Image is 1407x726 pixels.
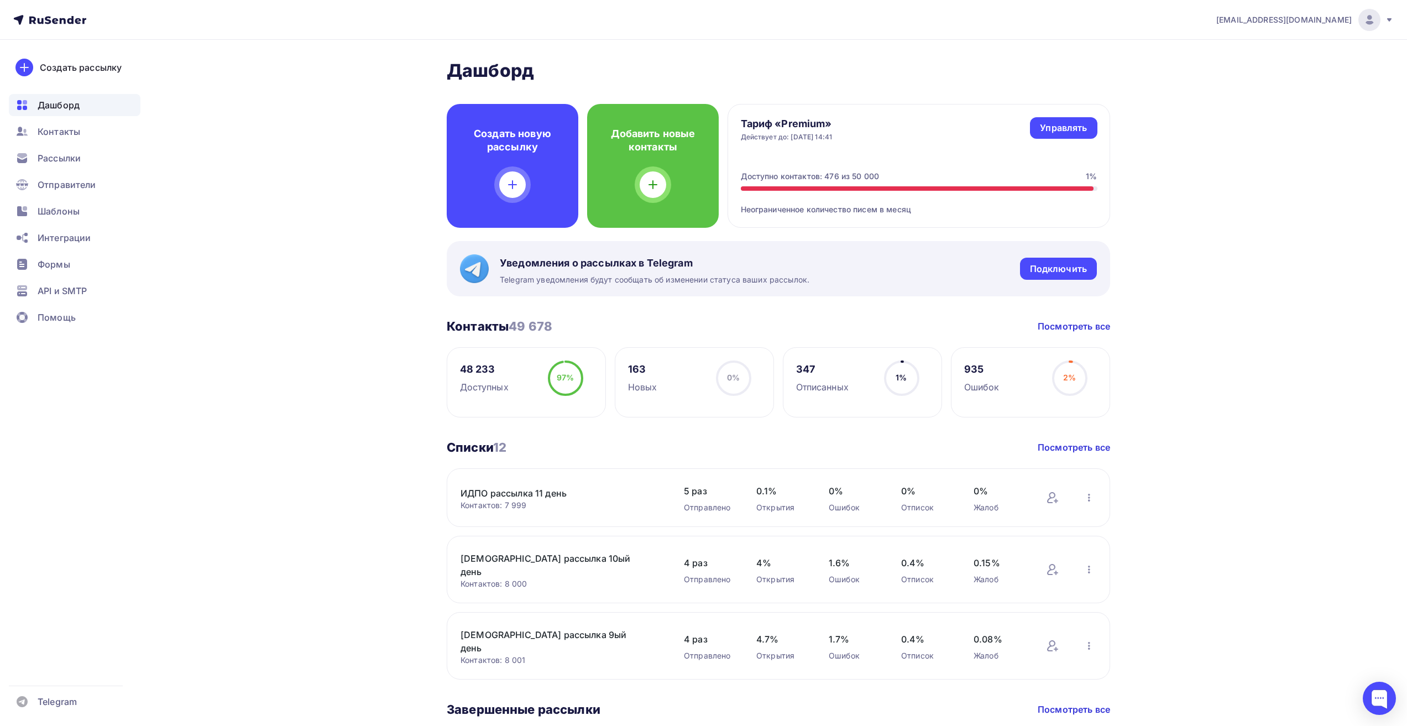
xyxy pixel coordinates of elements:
[901,650,951,661] div: Отписок
[684,556,734,570] span: 4 раз
[829,633,879,646] span: 1.7%
[500,257,809,270] span: Уведомления о рассылках в Telegram
[756,574,807,585] div: Открытия
[38,695,77,708] span: Telegram
[974,633,1024,646] span: 0.08%
[9,253,140,275] a: Формы
[460,363,509,376] div: 48 233
[1216,14,1352,25] span: [EMAIL_ADDRESS][DOMAIN_NAME]
[447,702,600,717] h3: Завершенные рассылки
[896,373,907,382] span: 1%
[901,484,951,498] span: 0%
[447,440,506,455] h3: Списки
[461,552,648,578] a: [DEMOGRAPHIC_DATA] рассылка 10ый день
[493,440,506,455] span: 12
[741,133,833,142] div: Действует до: [DATE] 14:41
[756,650,807,661] div: Открытия
[1038,441,1110,454] a: Посмотреть все
[9,200,140,222] a: Шаблоны
[38,178,96,191] span: Отправители
[38,98,80,112] span: Дашборд
[974,650,1024,661] div: Жалоб
[461,487,648,500] a: ИДПО рассылка 11 день
[447,318,552,334] h3: Контакты
[974,484,1024,498] span: 0%
[38,152,81,165] span: Рассылки
[1216,9,1394,31] a: [EMAIL_ADDRESS][DOMAIN_NAME]
[829,556,879,570] span: 1.6%
[628,363,657,376] div: 163
[901,556,951,570] span: 0.4%
[605,127,701,154] h4: Добавить новые контакты
[38,231,91,244] span: Интеграции
[628,380,657,394] div: Новых
[460,380,509,394] div: Доступных
[557,373,574,382] span: 97%
[796,380,849,394] div: Отписанных
[509,319,552,333] span: 49 678
[829,502,879,513] div: Ошибок
[829,650,879,661] div: Ошибок
[964,380,1000,394] div: Ошибок
[684,484,734,498] span: 5 раз
[741,171,880,182] div: Доступно контактов: 476 из 50 000
[974,574,1024,585] div: Жалоб
[1040,122,1087,134] div: Управлять
[461,628,648,655] a: [DEMOGRAPHIC_DATA] рассылка 9ый день
[1063,373,1076,382] span: 2%
[756,484,807,498] span: 0.1%
[727,373,740,382] span: 0%
[796,363,849,376] div: 347
[38,284,87,297] span: API и SMTP
[1030,117,1097,139] a: Управлять
[40,61,122,74] div: Создать рассылку
[1038,320,1110,333] a: Посмотреть все
[741,191,1097,215] div: Неограниченное количество писем в месяц
[38,311,76,324] span: Помощь
[1030,263,1087,275] div: Подключить
[500,274,809,285] span: Telegram уведомления будут сообщать об изменении статуса ваших рассылок.
[464,127,561,154] h4: Создать новую рассылку
[901,502,951,513] div: Отписок
[974,556,1024,570] span: 0.15%
[756,502,807,513] div: Открытия
[461,500,662,511] div: Контактов: 7 999
[1038,703,1110,716] a: Посмотреть все
[901,574,951,585] div: Отписок
[829,574,879,585] div: Ошибок
[38,258,70,271] span: Формы
[684,574,734,585] div: Отправлено
[447,60,1110,82] h2: Дашборд
[684,502,734,513] div: Отправлено
[461,578,662,589] div: Контактов: 8 000
[901,633,951,646] span: 0.4%
[38,205,80,218] span: Шаблоны
[829,484,879,498] span: 0%
[38,125,80,138] span: Контакты
[461,655,662,666] div: Контактов: 8 001
[1086,171,1097,182] div: 1%
[684,650,734,661] div: Отправлено
[9,121,140,143] a: Контакты
[9,147,140,169] a: Рассылки
[974,502,1024,513] div: Жалоб
[756,556,807,570] span: 4%
[964,363,1000,376] div: 935
[9,94,140,116] a: Дашборд
[741,117,833,130] h4: Тариф «Premium»
[9,174,140,196] a: Отправители
[684,633,734,646] span: 4 раз
[756,633,807,646] span: 4.7%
